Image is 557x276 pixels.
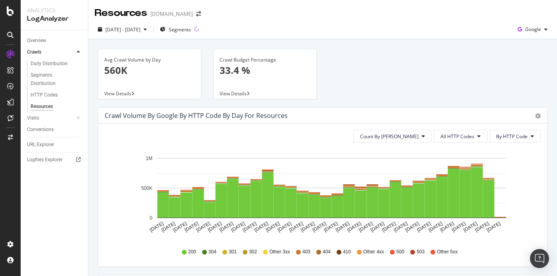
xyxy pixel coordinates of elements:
svg: A chart. [105,149,541,241]
text: [DATE] [160,221,176,233]
span: 410 [343,249,351,255]
text: [DATE] [253,221,269,233]
button: By HTTP Code [489,130,541,143]
div: HTTP Codes [31,91,58,99]
a: Logfiles Explorer [27,156,82,164]
text: [DATE] [346,221,362,233]
text: [DATE] [381,221,397,233]
span: Other 3xx [269,249,290,255]
a: Daily Distribution [31,60,82,68]
span: Other 5xx [437,249,458,255]
text: [DATE] [184,221,200,233]
button: Google [514,23,551,36]
span: 500 [396,249,404,255]
text: [DATE] [172,221,188,233]
div: Logfiles Explorer [27,156,62,164]
div: Overview [27,37,46,45]
span: 503 [417,249,425,255]
div: Daily Distribution [31,60,68,68]
div: Analytics [27,6,82,14]
div: URL Explorer [27,141,54,149]
button: [DATE] - [DATE] [95,23,150,36]
span: All HTTP Codes [440,133,474,140]
div: LogAnalyzer [27,14,82,23]
div: Visits [27,114,39,122]
span: View Details [220,90,247,97]
a: Conversions [27,125,82,134]
text: [DATE] [149,221,165,233]
span: [DATE] - [DATE] [105,26,140,33]
div: Crawls [27,48,41,56]
div: Avg Crawl Volume by Day [104,56,195,64]
span: 403 [302,249,310,255]
text: [DATE] [335,221,351,233]
text: [DATE] [439,221,455,233]
text: [DATE] [277,221,292,233]
text: [DATE] [416,221,432,233]
text: [DATE] [195,221,211,233]
button: All HTTP Codes [434,130,487,143]
span: Count By Day [360,133,419,140]
span: Segments [169,26,191,33]
span: Google [525,26,541,33]
text: [DATE] [370,221,386,233]
button: Segments [157,23,194,36]
text: [DATE] [358,221,374,233]
span: 302 [249,249,257,255]
a: URL Explorer [27,141,82,149]
text: [DATE] [486,221,502,233]
text: [DATE] [474,221,490,233]
span: 304 [208,249,216,255]
text: 0 [150,215,152,221]
span: 301 [229,249,237,255]
div: Segments Distribution [31,71,75,88]
text: [DATE] [323,221,339,233]
text: [DATE] [207,221,223,233]
a: Overview [27,37,82,45]
a: HTTP Codes [31,91,82,99]
text: 500K [141,185,152,191]
span: By HTTP Code [496,133,528,140]
text: [DATE] [300,221,316,233]
p: 560K [104,64,195,77]
a: Crawls [27,48,74,56]
a: Segments Distribution [31,71,82,88]
text: [DATE] [265,221,281,233]
text: [DATE] [242,221,258,233]
span: 404 [323,249,331,255]
div: Crawl Volume by google by HTTP Code by Day for Resources [105,112,288,120]
div: Resources [95,6,147,20]
button: Count By [PERSON_NAME] [353,130,432,143]
span: Other 4xx [363,249,384,255]
text: [DATE] [288,221,304,233]
span: 200 [188,249,196,255]
text: [DATE] [428,221,444,233]
div: Crawl Budget Percentage [220,56,310,64]
div: Resources [31,102,53,111]
p: 33.4 % [220,64,310,77]
div: Conversions [27,125,54,134]
div: arrow-right-arrow-left [196,11,201,17]
text: 1M [146,156,152,161]
a: Resources [31,102,82,111]
text: [DATE] [218,221,234,233]
div: [DOMAIN_NAME] [150,10,193,18]
span: View Details [104,90,131,97]
text: [DATE] [451,221,467,233]
div: Open Intercom Messenger [530,249,549,268]
text: [DATE] [462,221,478,233]
text: [DATE] [393,221,409,233]
a: Visits [27,114,74,122]
text: [DATE] [230,221,246,233]
div: gear [535,113,541,119]
text: [DATE] [312,221,327,233]
text: [DATE] [404,221,420,233]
